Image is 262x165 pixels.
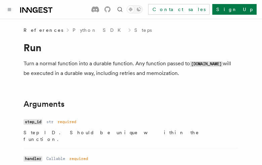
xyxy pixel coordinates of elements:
dd: str [46,119,53,125]
a: Sign Up [212,4,257,15]
span: References [24,27,63,33]
button: Toggle navigation [5,5,13,13]
a: Arguments [24,99,64,109]
button: Toggle dark mode [127,5,143,13]
code: step_id [24,119,42,125]
p: Turn a normal function into a durable function. Any function passed to will be executed in a dura... [24,59,238,78]
code: handler [24,156,42,162]
a: Contact sales [148,4,210,15]
button: Find something... [116,5,124,13]
code: [DOMAIN_NAME] [190,61,223,67]
dd: required [57,119,76,125]
dd: required [69,156,88,161]
a: Python SDK [73,27,125,33]
dd: Callable [46,156,65,161]
a: Steps [134,27,152,33]
h1: Run [24,42,238,54]
p: Step ID. Should be unique within the function. [24,129,238,143]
